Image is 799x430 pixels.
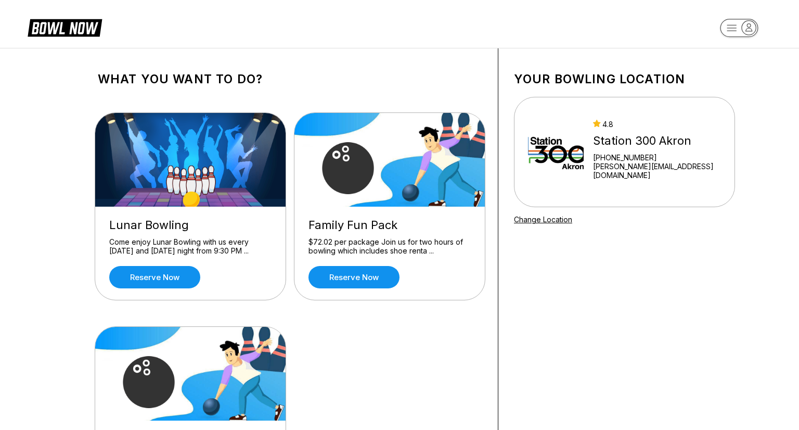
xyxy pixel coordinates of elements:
[95,113,287,207] img: Lunar Bowling
[528,113,584,191] img: Station 300 Akron
[294,113,486,207] img: Family Fun Pack
[95,327,287,421] img: Station 300 Special
[308,218,471,232] div: Family Fun Pack
[109,218,272,232] div: Lunar Bowling
[109,237,272,256] div: Come enjoy Lunar Bowling with us every [DATE] and [DATE] night from 9:30 PM ...
[593,120,721,129] div: 4.8
[109,266,200,288] a: Reserve now
[593,162,721,180] a: [PERSON_NAME][EMAIL_ADDRESS][DOMAIN_NAME]
[514,72,735,86] h1: Your bowling location
[98,72,482,86] h1: What you want to do?
[308,266,399,288] a: Reserve now
[514,215,572,224] a: Change Location
[593,153,721,162] div: [PHONE_NUMBER]
[593,134,721,148] div: Station 300 Akron
[308,237,471,256] div: $72.02 per package Join us for two hours of bowling which includes shoe renta ...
